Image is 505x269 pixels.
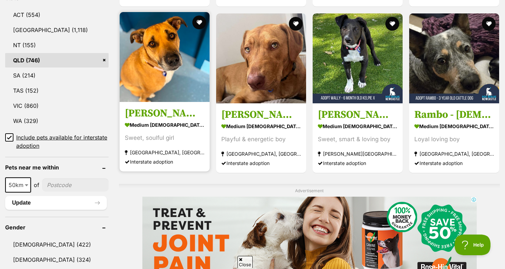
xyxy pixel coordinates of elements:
[414,135,494,144] div: Loyal loving boy
[125,148,204,157] strong: [GEOGRAPHIC_DATA], [GEOGRAPHIC_DATA]
[409,13,499,103] img: Rambo - 3 Year Old Cattle Dog - Australian Cattle Dog
[5,8,109,22] a: ACT (554)
[5,133,109,150] a: Include pets available for interstate adoption
[414,158,494,168] div: Interstate adoption
[5,177,31,193] span: 50km
[318,158,397,168] div: Interstate adoption
[16,133,109,150] span: Include pets available for interstate adoption
[216,13,306,103] img: Woody - 10 Month Old Mixed Breed - Mixed breed Dog
[5,196,107,210] button: Update
[455,235,491,255] iframe: Help Scout Beacon - Open
[5,224,109,230] header: Gender
[5,164,109,170] header: Pets near me within
[289,17,303,31] button: favourite
[125,157,204,166] div: Interstate adoption
[5,83,109,98] a: TAS (152)
[5,23,109,37] a: [GEOGRAPHIC_DATA] (1,118)
[313,13,403,103] img: Wally - 6 Month Old Kelpie X - Australian Kelpie Dog
[120,102,210,172] a: [PERSON_NAME] - [DEMOGRAPHIC_DATA] Staffy X Mastiff medium [DEMOGRAPHIC_DATA] Dog Sweet, soulful ...
[238,256,253,268] span: Close
[313,103,403,173] a: [PERSON_NAME] - [DEMOGRAPHIC_DATA] Kelpie X medium [DEMOGRAPHIC_DATA] Dog Sweet, smart & loving b...
[221,135,301,144] div: Playful & energetic boy
[120,12,210,102] img: Gidget - 6 Year Old Staffy X Mastiff - American Staffordshire Terrier x Mastiff Dog
[5,99,109,113] a: VIC (860)
[221,158,301,168] div: Interstate adoption
[34,181,39,189] span: of
[125,107,204,120] h3: [PERSON_NAME] - [DEMOGRAPHIC_DATA] Staffy X Mastiff
[482,17,496,31] button: favourite
[414,121,494,131] strong: medium [DEMOGRAPHIC_DATA] Dog
[318,108,397,121] h3: [PERSON_NAME] - [DEMOGRAPHIC_DATA] Kelpie X
[192,15,206,29] button: favourite
[5,237,109,252] a: [DEMOGRAPHIC_DATA] (422)
[5,53,109,68] a: QLD (746)
[385,17,399,31] button: favourite
[216,103,306,173] a: [PERSON_NAME] - [DEMOGRAPHIC_DATA] Mixed Breed medium [DEMOGRAPHIC_DATA] Dog Playful & energetic ...
[409,103,499,173] a: Rambo - [DEMOGRAPHIC_DATA] Cattle Dog medium [DEMOGRAPHIC_DATA] Dog Loyal loving boy [GEOGRAPHIC_...
[318,121,397,131] strong: medium [DEMOGRAPHIC_DATA] Dog
[125,120,204,130] strong: medium [DEMOGRAPHIC_DATA] Dog
[5,114,109,128] a: WA (329)
[5,68,109,83] a: SA (214)
[318,135,397,144] div: Sweet, smart & loving boy
[318,149,397,158] strong: [PERSON_NAME][GEOGRAPHIC_DATA], [GEOGRAPHIC_DATA]
[125,133,204,143] div: Sweet, soulful girl
[414,108,494,121] h3: Rambo - [DEMOGRAPHIC_DATA] Cattle Dog
[5,252,109,267] a: [DEMOGRAPHIC_DATA] (324)
[221,149,301,158] strong: [GEOGRAPHIC_DATA], [GEOGRAPHIC_DATA]
[414,149,494,158] strong: [GEOGRAPHIC_DATA], [GEOGRAPHIC_DATA]
[5,38,109,52] a: NT (155)
[42,178,109,192] input: postcode
[6,180,30,190] span: 50km
[221,121,301,131] strong: medium [DEMOGRAPHIC_DATA] Dog
[221,108,301,121] h3: [PERSON_NAME] - [DEMOGRAPHIC_DATA] Mixed Breed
